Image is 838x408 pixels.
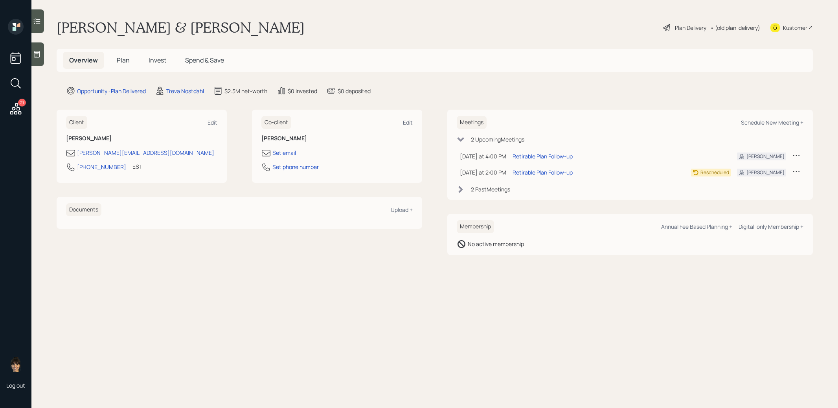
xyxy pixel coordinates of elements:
div: Opportunity · Plan Delivered [77,87,146,95]
div: No active membership [468,240,524,248]
div: $0 deposited [338,87,371,95]
div: [PERSON_NAME] [746,169,785,176]
div: $2.5M net-worth [224,87,267,95]
div: 2 Past Meeting s [471,185,510,193]
div: Edit [403,119,413,126]
div: Retirable Plan Follow-up [513,152,573,160]
div: Retirable Plan Follow-up [513,168,573,176]
div: Digital-only Membership + [739,223,803,230]
div: Schedule New Meeting + [741,119,803,126]
h6: Documents [66,203,101,216]
div: • (old plan-delivery) [710,24,760,32]
h6: Co-client [261,116,291,129]
h6: Membership [457,220,494,233]
div: $0 invested [288,87,317,95]
div: Plan Delivery [675,24,706,32]
span: Overview [69,56,98,64]
div: Annual Fee Based Planning + [661,223,732,230]
div: Rescheduled [700,169,729,176]
div: [DATE] at 2:00 PM [460,168,506,176]
div: [PERSON_NAME][EMAIL_ADDRESS][DOMAIN_NAME] [77,149,214,157]
div: Set phone number [272,163,319,171]
div: EST [132,162,142,171]
div: 2 Upcoming Meeting s [471,135,524,143]
div: 21 [18,99,26,107]
img: treva-nostdahl-headshot.png [8,357,24,372]
h6: Client [66,116,87,129]
div: Kustomer [783,24,807,32]
div: Treva Nostdahl [166,87,204,95]
div: [PERSON_NAME] [746,153,785,160]
span: Spend & Save [185,56,224,64]
div: [DATE] at 4:00 PM [460,152,506,160]
span: Plan [117,56,130,64]
div: Set email [272,149,296,157]
span: Invest [149,56,166,64]
h6: Meetings [457,116,487,129]
div: Log out [6,382,25,389]
h6: [PERSON_NAME] [66,135,217,142]
div: Edit [208,119,217,126]
div: [PHONE_NUMBER] [77,163,126,171]
div: Upload + [391,206,413,213]
h1: [PERSON_NAME] & [PERSON_NAME] [57,19,305,36]
h6: [PERSON_NAME] [261,135,413,142]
